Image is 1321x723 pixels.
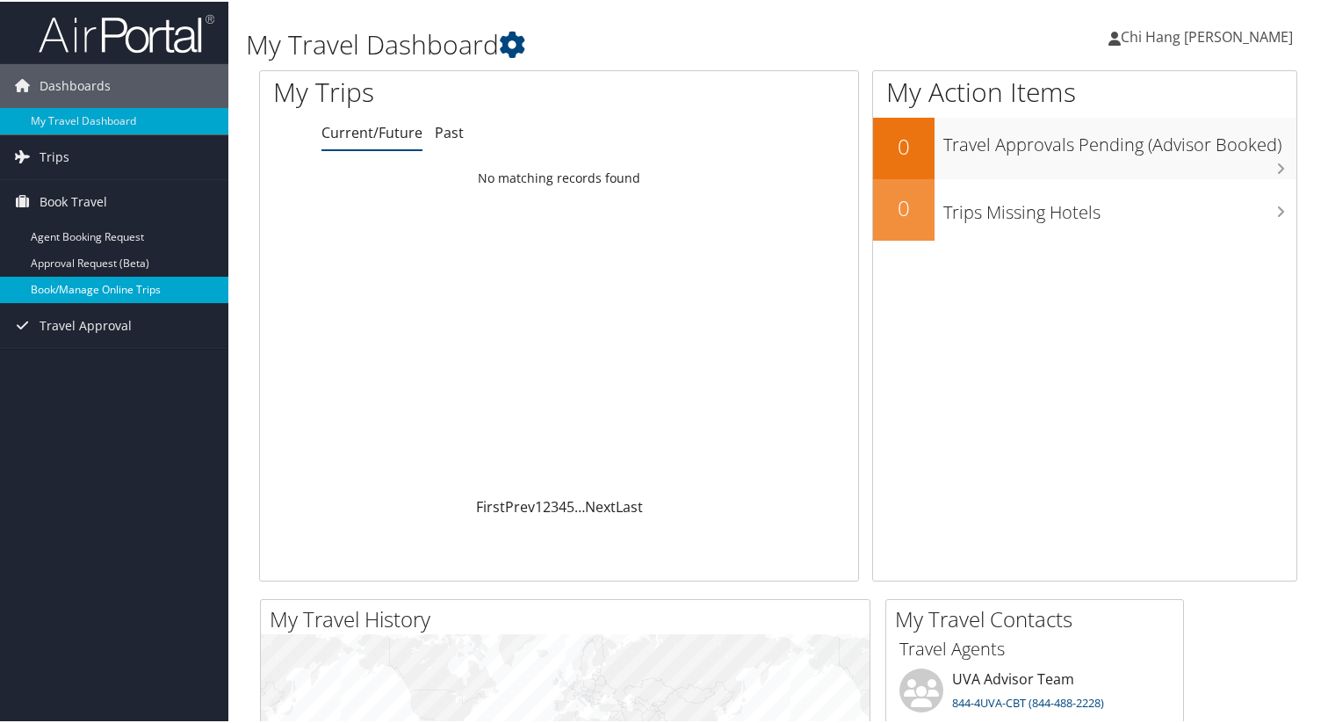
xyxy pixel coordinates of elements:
span: Chi Hang [PERSON_NAME] [1121,25,1293,45]
a: 1 [535,495,543,515]
a: 0Trips Missing Hotels [873,177,1296,239]
span: Dashboards [40,62,111,106]
h1: My Action Items [873,72,1296,109]
img: airportal-logo.png [39,11,214,53]
a: Last [616,495,643,515]
h3: Travel Approvals Pending (Advisor Booked) [943,122,1296,155]
a: 2 [543,495,551,515]
span: … [574,495,585,515]
h3: Trips Missing Hotels [943,190,1296,223]
a: 5 [567,495,574,515]
a: 4 [559,495,567,515]
a: 3 [551,495,559,515]
a: 844-4UVA-CBT (844-488-2228) [952,693,1104,709]
a: Past [435,121,464,141]
a: Next [585,495,616,515]
h2: 0 [873,130,935,160]
a: 0Travel Approvals Pending (Advisor Booked) [873,116,1296,177]
h1: My Trips [273,72,596,109]
h2: My Travel History [270,603,870,633]
span: Travel Approval [40,302,132,346]
a: Prev [505,495,535,515]
span: Book Travel [40,178,107,222]
h3: Travel Agents [899,635,1170,660]
td: No matching records found [260,161,858,192]
h1: My Travel Dashboard [246,25,956,61]
a: Chi Hang [PERSON_NAME] [1108,9,1310,61]
h2: My Travel Contacts [895,603,1183,633]
a: Current/Future [321,121,422,141]
span: Trips [40,134,69,177]
a: First [476,495,505,515]
h2: 0 [873,192,935,221]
